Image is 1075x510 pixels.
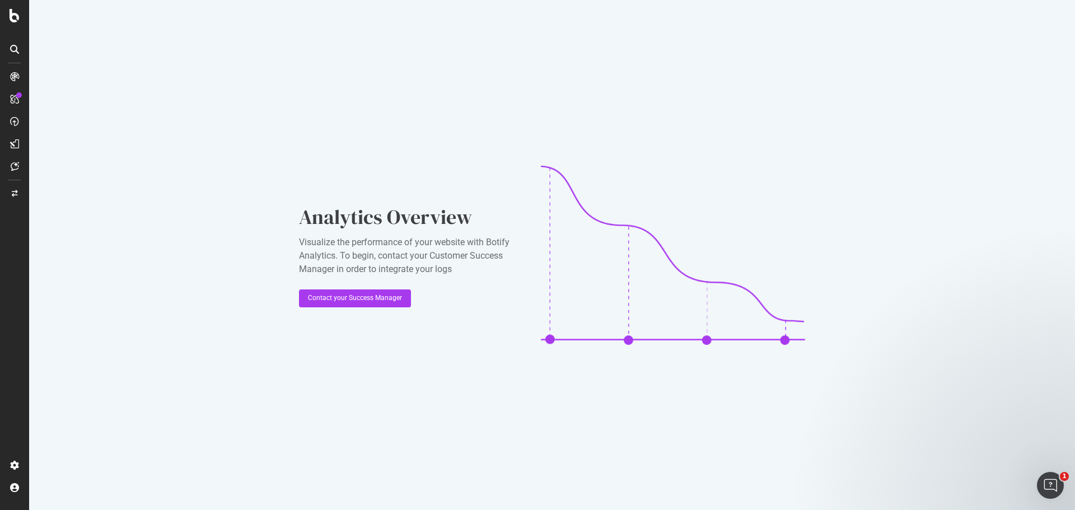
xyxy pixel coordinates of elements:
iframe: Intercom live chat [1037,472,1064,499]
img: CaL_T18e.png [541,166,805,345]
div: Contact your Success Manager [308,293,402,303]
div: Analytics Overview [299,203,523,231]
div: Visualize the performance of your website with Botify Analytics. To begin, contact your Customer ... [299,236,523,276]
button: Contact your Success Manager [299,289,411,307]
span: 1 [1060,472,1069,481]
